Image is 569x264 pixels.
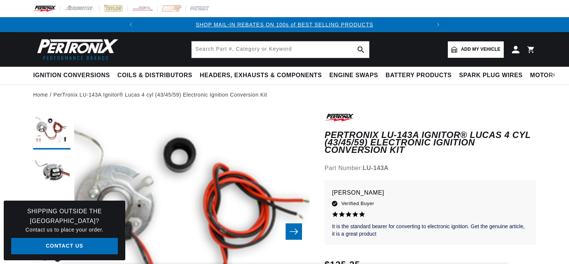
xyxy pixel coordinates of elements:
[461,46,500,53] span: Add my vehicle
[341,199,374,208] span: Verified Buyer
[11,238,118,255] a: Contact Us
[386,72,452,79] span: Battery Products
[286,223,302,240] button: Slide right
[196,22,373,28] a: SHOP MAIL-IN REBATES ON 100s of BEST SELLING PRODUCTS
[455,67,526,84] summary: Spark Plug Wires
[200,72,322,79] span: Headers, Exhausts & Components
[11,207,118,226] h3: Shipping Outside the [GEOGRAPHIC_DATA]?
[138,21,431,29] div: 1 of 2
[196,67,326,84] summary: Headers, Exhausts & Components
[324,163,536,173] div: Part Number:
[33,91,48,99] a: Home
[114,67,196,84] summary: Coils & Distributors
[15,17,554,32] slideshow-component: Translation missing: en.sections.announcements.announcement_bar
[382,67,455,84] summary: Battery Products
[123,17,138,32] button: Translation missing: en.sections.announcements.previous_announcement
[117,72,192,79] span: Coils & Distributors
[448,41,504,58] a: Add my vehicle
[332,223,528,238] p: It is the standard bearer for converting to electronic ignition. Get the genuine article, it is a...
[33,67,114,84] summary: Ignition Conversions
[353,41,369,58] button: search button
[459,72,522,79] span: Spark Plug Wires
[363,165,389,171] strong: LU-143A
[11,226,118,234] p: Contact us to place your order.
[332,188,528,198] p: [PERSON_NAME]
[138,21,431,29] div: Announcement
[53,91,267,99] a: PerTronix LU-143A Ignitor® Lucas 4 cyl (43/45/59) Electronic Ignition Conversion Kit
[33,112,70,150] button: Load image 1 in gallery view
[192,41,369,58] input: Search Part #, Category or Keyword
[326,67,382,84] summary: Engine Swaps
[324,131,536,154] h1: PerTronix LU-143A Ignitor® Lucas 4 cyl (43/45/59) Electronic Ignition Conversion Kit
[431,17,446,32] button: Translation missing: en.sections.announcements.next_announcement
[33,194,70,232] button: Load image 3 in gallery view
[33,91,536,99] nav: breadcrumbs
[33,72,110,79] span: Ignition Conversions
[33,153,70,191] button: Load image 2 in gallery view
[329,72,378,79] span: Engine Swaps
[33,37,119,62] img: Pertronix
